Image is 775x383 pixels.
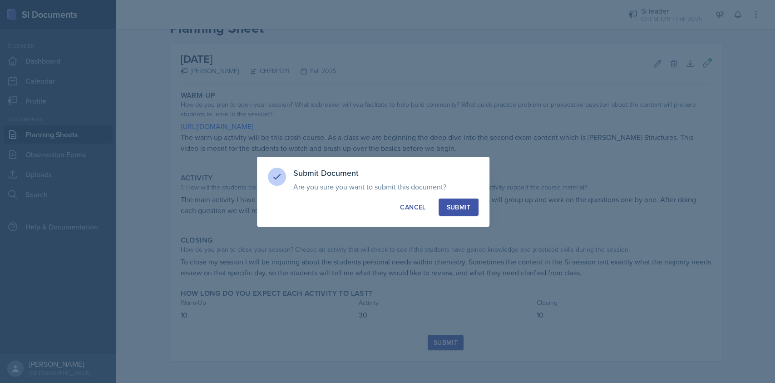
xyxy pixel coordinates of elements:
[293,182,479,191] p: Are you sure you want to submit this document?
[392,199,433,216] button: Cancel
[446,203,470,212] div: Submit
[400,203,425,212] div: Cancel
[439,199,478,216] button: Submit
[293,168,479,179] h3: Submit Document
